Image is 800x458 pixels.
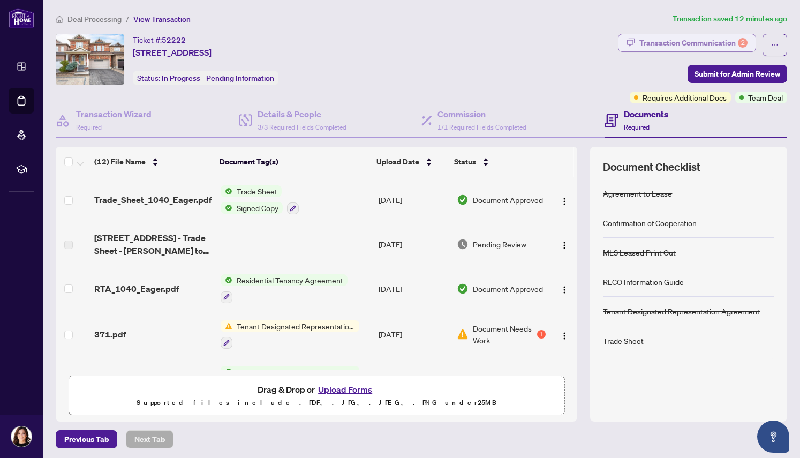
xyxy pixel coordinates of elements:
div: 1 [537,330,546,339]
li: / [126,13,129,25]
img: Document Status [457,283,469,295]
button: Upload Forms [315,382,375,396]
img: Document Status [457,194,469,206]
span: Document Approved [473,194,543,206]
span: home [56,16,63,23]
button: Submit for Admin Review [688,65,787,83]
h4: Details & People [258,108,346,121]
img: Profile Icon [11,426,32,447]
span: Document Needs Work [473,322,535,346]
th: (12) File Name [90,147,216,177]
th: Status [450,147,547,177]
h4: Commission [437,108,526,121]
span: Tenant Designated Representation Agreement [232,320,359,332]
td: [DATE] [374,177,452,223]
div: RECO Information Guide [603,276,684,288]
span: Pending Review [473,238,526,250]
img: Status Icon [221,274,232,286]
span: Document Approved [473,283,543,295]
th: Document Tag(s) [215,147,372,177]
span: Commission Statement Sent to Listing Brokerage [232,366,359,378]
button: Open asap [757,421,789,453]
div: 2 [738,38,748,48]
span: (12) File Name [94,156,146,168]
span: 1/1 Required Fields Completed [437,123,526,131]
span: Submit for Admin Review [695,65,780,82]
div: Status: [133,71,278,85]
span: Previous Tab [64,431,109,448]
button: Status IconCommission Statement Sent to Listing Brokerage [221,366,359,395]
button: Logo [556,326,573,343]
div: Tenant Designated Representation Agreement [603,305,760,317]
span: Trade Sheet [232,185,282,197]
span: Drag & Drop orUpload FormsSupported files include .PDF, .JPG, .JPEG, .PNG under25MB [69,376,564,416]
h4: Documents [624,108,668,121]
span: Required [76,123,102,131]
span: Deal Processing [67,14,122,24]
span: Signed Copy [232,202,283,214]
th: Upload Date [372,147,450,177]
span: RTA_1040_Eager.pdf [94,282,179,295]
div: Ticket #: [133,34,186,46]
span: Drag & Drop or [258,382,375,396]
img: IMG-W12341682_1.jpg [56,34,124,85]
span: Trade_Sheet_1040_Eager.pdf [94,193,212,206]
div: Transaction Communication [639,34,748,51]
span: Residential Tenancy Agreement [232,274,348,286]
div: Agreement to Lease [603,187,672,199]
img: Logo [560,197,569,206]
img: Document Status [457,328,469,340]
div: MLS Leased Print Out [603,246,676,258]
button: Status IconResidential Tenancy Agreement [221,274,348,303]
p: Supported files include .PDF, .JPG, .JPEG, .PNG under 25 MB [76,396,557,409]
img: Status Icon [221,366,232,378]
button: Status IconTenant Designated Representation Agreement [221,320,359,349]
td: [DATE] [374,357,452,403]
td: [DATE] [374,312,452,358]
span: Upload Date [376,156,419,168]
img: Logo [560,332,569,340]
span: Requires Additional Docs [643,92,727,103]
button: Logo [556,236,573,253]
span: In Progress - Pending Information [162,73,274,83]
img: Logo [560,286,569,294]
button: Status IconTrade SheetStatus IconSigned Copy [221,185,299,214]
div: Confirmation of Cooperation [603,217,697,229]
button: Previous Tab [56,430,117,448]
img: Status Icon [221,185,232,197]
span: Required [624,123,650,131]
span: 3/3 Required Fields Completed [258,123,346,131]
img: Logo [560,241,569,250]
td: [DATE] [374,223,452,266]
img: Status Icon [221,202,232,214]
button: Logo [556,191,573,208]
span: [STREET_ADDRESS] [133,46,212,59]
span: 371.pdf [94,328,126,341]
div: Trade Sheet [603,335,644,347]
span: [STREET_ADDRESS] - Trade Sheet - [PERSON_NAME] to Review.pdf [94,231,212,257]
img: logo [9,8,34,28]
td: [DATE] [374,266,452,312]
article: Transaction saved 12 minutes ago [673,13,787,25]
span: Team Deal [748,92,783,103]
span: 52222 [162,35,186,45]
span: View Transaction [133,14,191,24]
span: ellipsis [771,41,779,49]
span: Document Checklist [603,160,700,175]
span: Status [454,156,476,168]
button: Next Tab [126,430,173,448]
h4: Transaction Wizard [76,108,152,121]
img: Status Icon [221,320,232,332]
button: Transaction Communication2 [618,34,756,52]
button: Logo [556,280,573,297]
img: Document Status [457,238,469,250]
